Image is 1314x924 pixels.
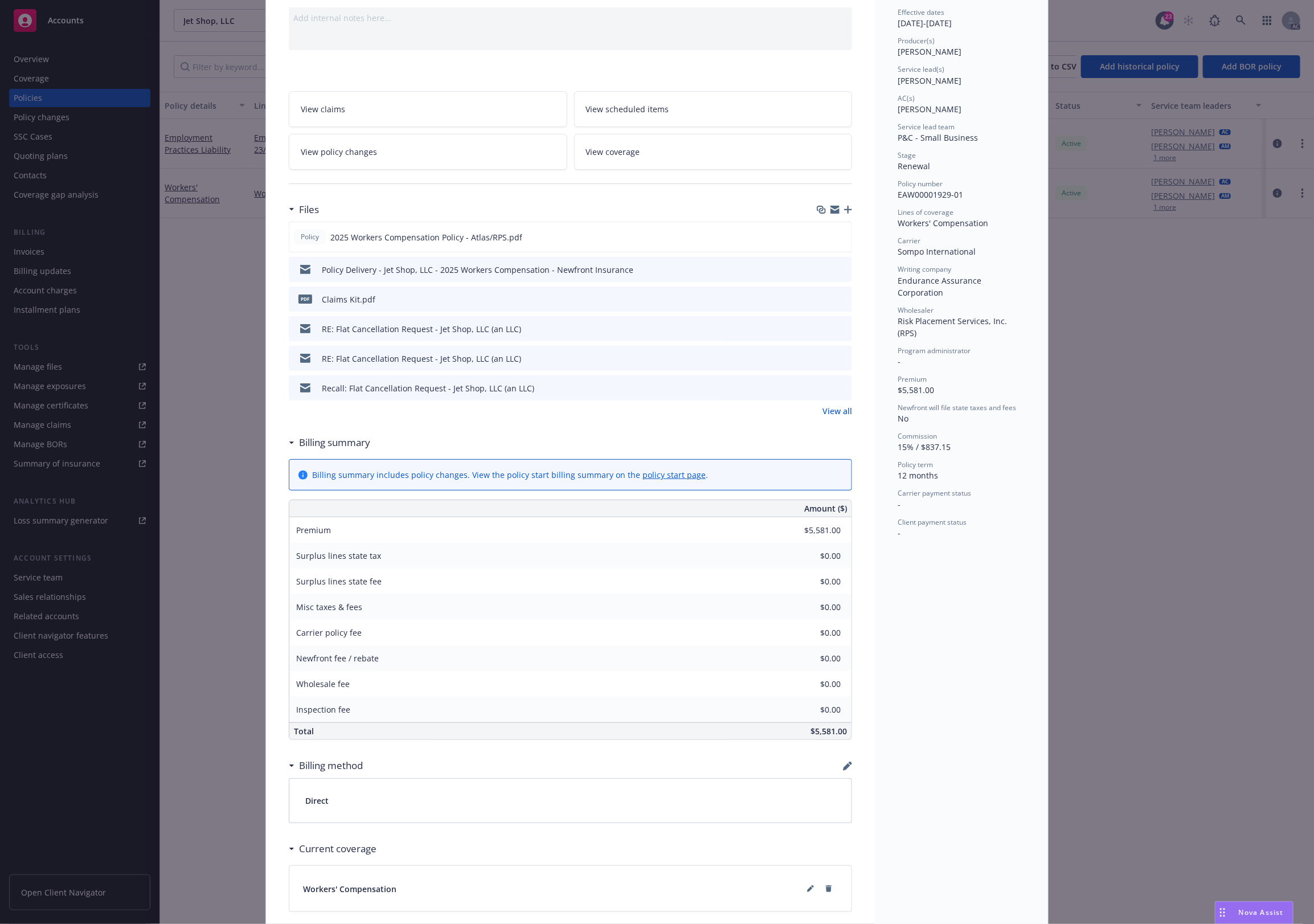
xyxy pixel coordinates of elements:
[819,264,828,276] button: download file
[837,323,848,335] button: preview file
[898,470,938,481] span: 12 months
[773,701,848,718] input: 0.00
[898,132,978,143] span: P&C - Small Business
[837,264,848,276] button: preview file
[299,841,376,856] h3: Current coverage
[289,779,852,823] div: Direct
[1215,902,1230,923] div: Drag to move
[773,547,848,565] input: 0.00
[818,231,828,243] button: download file
[296,653,379,664] span: Newfront fee / rebate
[898,189,963,200] span: EAW00001929-01
[898,93,915,103] span: AC(s)
[810,726,847,737] span: $5,581.00
[312,469,708,481] div: Billing summary includes policy changes. View the policy start billing summary on the .
[322,353,521,365] div: RE: Flat Cancellation Request - Jet Shop, LLC (an LLC)
[642,469,706,480] a: policy start page
[898,441,951,452] span: 15% / $837.15
[289,435,370,450] div: Billing summary
[296,525,331,535] span: Premium
[898,75,961,86] span: [PERSON_NAME]
[837,231,847,243] button: preview file
[898,246,976,257] span: Sompo International
[1215,901,1293,924] button: Nova Assist
[898,7,1025,29] div: [DATE] - [DATE]
[1239,907,1284,917] span: Nova Assist
[822,405,852,417] a: View all
[898,413,908,424] span: No
[773,624,848,641] input: 0.00
[898,488,971,498] span: Carrier payment status
[898,161,930,171] span: Renewal
[296,678,350,689] span: Wholesale fee
[898,385,934,395] span: $5,581.00
[837,293,848,305] button: preview file
[322,382,534,394] div: Recall: Flat Cancellation Request - Jet Shop, LLC (an LLC)
[898,122,955,132] span: Service lead team
[289,841,376,856] div: Current coverage
[301,146,377,158] span: View policy changes
[299,202,319,217] h3: Files
[299,435,370,450] h3: Billing summary
[322,323,521,335] div: RE: Flat Cancellation Request - Jet Shop, LLC (an LLC)
[574,134,853,170] a: View coverage
[289,134,567,170] a: View policy changes
[586,103,669,115] span: View scheduled items
[898,236,920,246] span: Carrier
[819,293,828,305] button: download file
[289,202,319,217] div: Files
[773,522,848,539] input: 0.00
[322,293,375,305] div: Claims Kit.pdf
[898,275,984,298] span: Endurance Assurance Corporation
[299,758,363,773] h3: Billing method
[898,517,967,527] span: Client payment status
[898,104,961,115] span: [PERSON_NAME]
[296,550,381,561] span: Surplus lines state tax
[298,232,321,242] span: Policy
[289,91,567,127] a: View claims
[898,218,988,228] span: Workers' Compensation
[804,502,847,514] span: Amount ($)
[293,12,848,24] div: Add internal notes here...
[586,146,640,158] span: View coverage
[298,295,312,303] span: pdf
[773,599,848,616] input: 0.00
[819,382,828,394] button: download file
[898,46,961,57] span: [PERSON_NAME]
[898,431,937,441] span: Commission
[296,627,362,638] span: Carrier policy fee
[898,207,953,217] span: Lines of coverage
[819,323,828,335] button: download file
[296,602,362,612] span: Misc taxes & fees
[303,883,396,895] span: Workers' Compensation
[898,7,944,17] span: Effective dates
[773,650,848,667] input: 0.00
[289,758,363,773] div: Billing method
[898,460,933,469] span: Policy term
[898,305,934,315] span: Wholesaler
[898,64,944,74] span: Service lead(s)
[898,346,971,355] span: Program administrator
[773,573,848,590] input: 0.00
[898,316,1009,338] span: Risk Placement Services, Inc. (RPS)
[294,726,314,737] span: Total
[301,103,345,115] span: View claims
[837,382,848,394] button: preview file
[898,264,951,274] span: Writing company
[898,374,927,384] span: Premium
[296,576,382,587] span: Surplus lines state fee
[898,528,900,538] span: -
[330,231,522,243] span: 2025 Workers Compensation Policy - Atlas/RPS.pdf
[773,676,848,693] input: 0.00
[898,36,935,46] span: Producer(s)
[296,704,350,715] span: Inspection fee
[898,356,900,367] span: -
[574,91,853,127] a: View scheduled items
[837,353,848,365] button: preview file
[898,179,943,189] span: Policy number
[898,150,916,160] span: Stage
[322,264,633,276] div: Policy Delivery - Jet Shop, LLC - 2025 Workers Compensation - Newfront Insurance
[819,353,828,365] button: download file
[898,499,900,510] span: -
[898,403,1016,412] span: Newfront will file state taxes and fees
